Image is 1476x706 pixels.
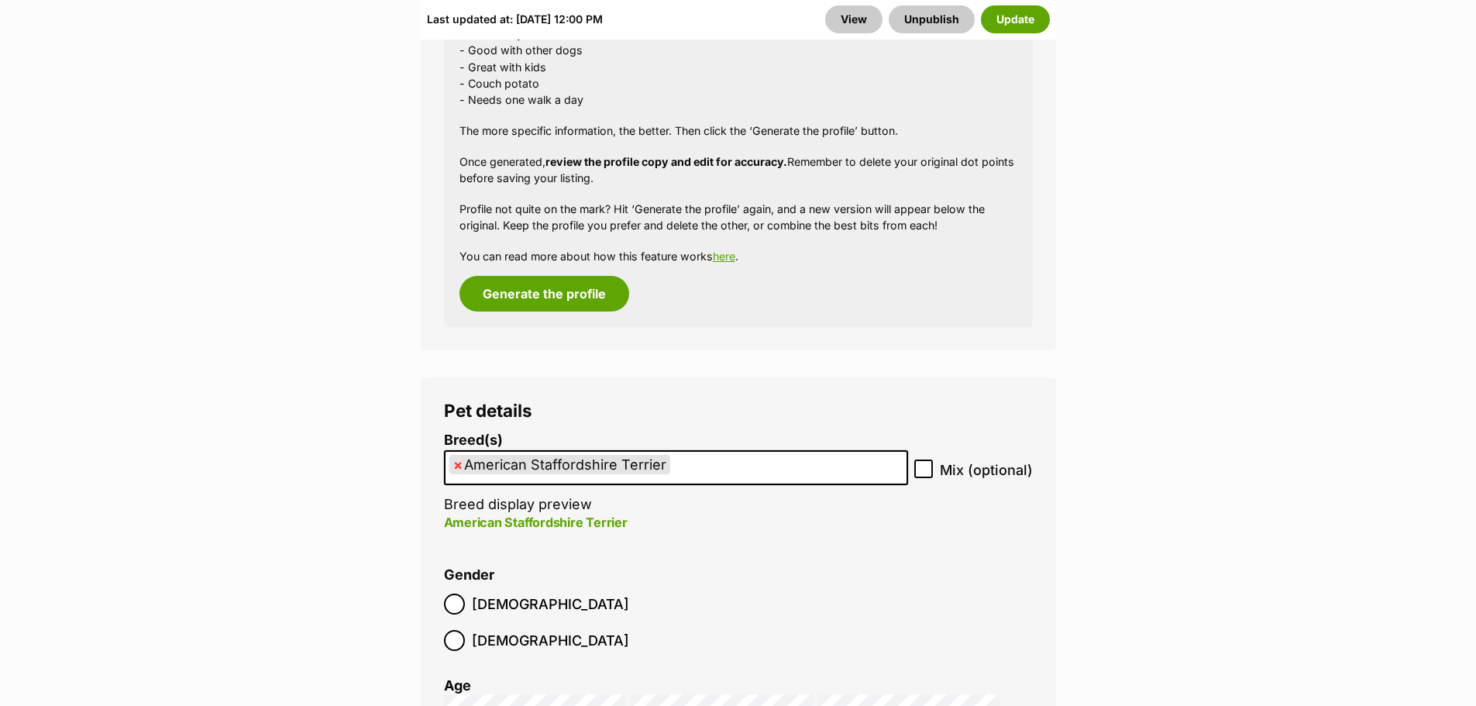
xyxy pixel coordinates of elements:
[444,567,494,584] label: Gender
[459,201,1017,234] p: Profile not quite on the mark? Hit ‘Generate the profile’ again, and a new version will appear be...
[545,155,787,168] strong: review the profile copy and edit for accuracy.
[713,250,735,263] a: here
[427,5,603,33] div: Last updated at: [DATE] 12:00 PM
[459,248,1017,264] p: You can read more about how this feature works .
[825,5,883,33] a: View
[453,455,463,474] span: ×
[459,276,629,312] button: Generate the profile
[940,460,1033,480] span: Mix (optional)
[459,153,1017,187] p: Once generated, Remember to delete your original dot points before saving your listing.
[444,432,908,449] label: Breed(s)
[444,400,532,421] span: Pet details
[472,594,629,615] span: [DEMOGRAPHIC_DATA]
[444,432,908,548] li: Breed display preview
[444,513,908,532] p: American Staffordshire Terrier
[449,455,670,474] li: American Staffordshire Terrier
[444,677,471,694] label: Age
[459,122,1017,139] p: The more specific information, the better. Then click the ‘Generate the profile’ button.
[459,26,1017,108] p: - loves belly rubs and cuddles on the couch - Good with other dogs - Great with kids - Couch pota...
[981,5,1050,33] button: Update
[889,5,975,33] button: Unpublish
[472,630,629,651] span: [DEMOGRAPHIC_DATA]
